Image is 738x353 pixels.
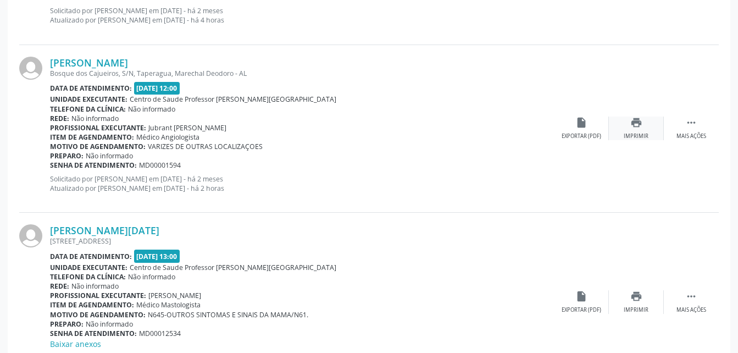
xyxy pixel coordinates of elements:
b: Telefone da clínica: [50,104,126,114]
span: Não informado [128,272,175,282]
i: print [630,117,642,129]
b: Rede: [50,282,69,291]
b: Preparo: [50,319,84,329]
b: Motivo de agendamento: [50,310,146,319]
span: MD00012534 [139,329,181,338]
span: MD00001594 [139,161,181,170]
span: Centro de Saude Professor [PERSON_NAME][GEOGRAPHIC_DATA] [130,263,336,272]
span: [PERSON_NAME] [148,291,201,300]
b: Senha de atendimento: [50,329,137,338]
span: Centro de Saude Professor [PERSON_NAME][GEOGRAPHIC_DATA] [130,95,336,104]
b: Data de atendimento: [50,252,132,261]
b: Telefone da clínica: [50,272,126,282]
span: Não informado [71,114,119,123]
span: Médico Angiologista [136,133,199,142]
b: Rede: [50,114,69,123]
div: Bosque dos Cajueiros, S/N, Taperagua, Marechal Deodoro - AL [50,69,554,78]
b: Motivo de agendamento: [50,142,146,151]
b: Item de agendamento: [50,300,134,310]
img: img [19,224,42,247]
a: [PERSON_NAME][DATE] [50,224,159,236]
span: Jubrant [PERSON_NAME] [148,123,226,133]
b: Profissional executante: [50,123,146,133]
b: Unidade executante: [50,263,127,272]
span: Não informado [71,282,119,291]
div: Mais ações [676,306,706,314]
div: Exportar (PDF) [562,133,601,140]
span: Não informado [86,319,133,329]
p: Solicitado por [PERSON_NAME] em [DATE] - há 2 meses Atualizado por [PERSON_NAME] em [DATE] - há 2... [50,174,554,193]
span: Não informado [128,104,175,114]
b: Data de atendimento: [50,84,132,93]
span: [DATE] 12:00 [134,82,180,95]
a: [PERSON_NAME] [50,57,128,69]
span: N645-OUTROS SINTOMAS E SINAIS DA MAMA/N61. [148,310,308,319]
img: img [19,57,42,80]
div: Imprimir [624,133,648,140]
span: Médico Mastologista [136,300,201,310]
i: print [630,290,642,302]
div: Imprimir [624,306,648,314]
i: insert_drive_file [575,290,587,302]
i:  [685,290,697,302]
span: [DATE] 13:00 [134,250,180,262]
div: Exportar (PDF) [562,306,601,314]
a: Baixar anexos [50,339,101,349]
b: Unidade executante: [50,95,127,104]
b: Senha de atendimento: [50,161,137,170]
b: Preparo: [50,151,84,161]
b: Item de agendamento: [50,133,134,142]
p: Solicitado por [PERSON_NAME] em [DATE] - há 2 meses Atualizado por [PERSON_NAME] em [DATE] - há 4... [50,6,554,25]
b: Profissional executante: [50,291,146,300]
i: insert_drive_file [575,117,587,129]
span: VARIZES DE OUTRAS LOCALIZAÇOES [148,142,263,151]
div: [STREET_ADDRESS] [50,236,554,246]
i:  [685,117,697,129]
span: Não informado [86,151,133,161]
div: Mais ações [676,133,706,140]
